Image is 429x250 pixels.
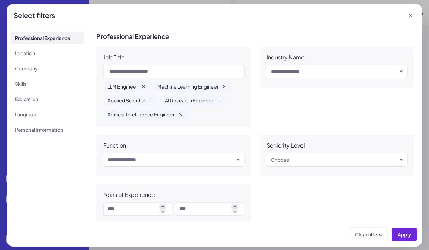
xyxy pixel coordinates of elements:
button: Choose [271,156,397,164]
span: Machine Learning Engineer [157,83,219,90]
span: LLM Engineer [107,83,138,90]
span: Clear filters [355,231,382,237]
span: AI Research Engineer [165,97,213,104]
div: Job Title [103,54,125,61]
li: Location [11,47,84,59]
div: Seniority Level [266,142,305,149]
div: Years of Experience [103,191,155,198]
div: Function [103,142,126,149]
li: Company [11,62,84,75]
span: Applied Scientist [107,97,146,104]
div: Choose [271,156,289,164]
li: Education [11,93,84,105]
li: Language [11,108,84,120]
li: Personal Information [11,123,84,136]
div: Select filters [14,10,55,20]
div: Industry Name [266,54,305,61]
span: Apply [397,231,411,237]
li: Professional Experience [11,32,84,44]
span: Artificial Intelligence Engineer [107,111,175,118]
h3: Professional Experience [96,33,414,40]
button: Clear filters [349,228,387,241]
button: Apply [392,228,417,241]
li: Skills [11,77,84,90]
